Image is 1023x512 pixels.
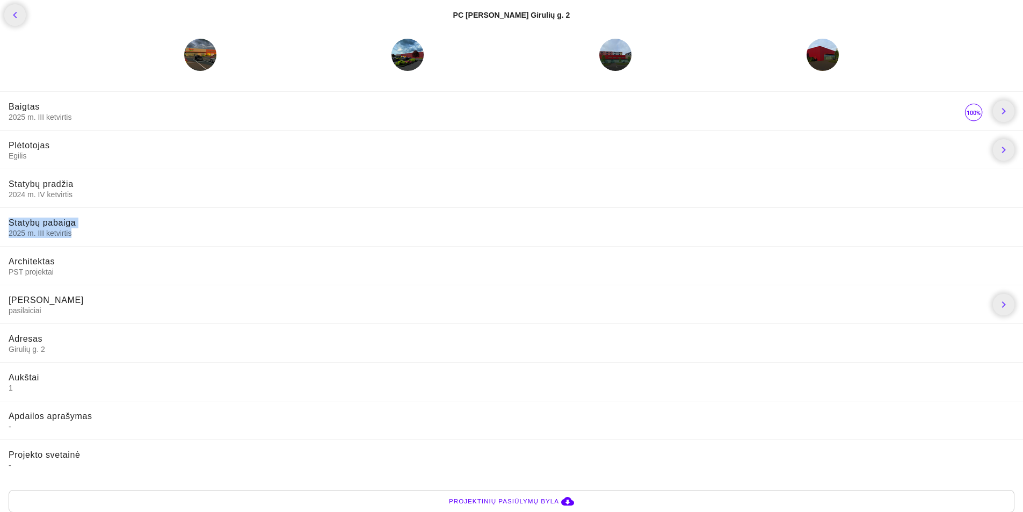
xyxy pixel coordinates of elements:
[449,496,559,507] span: Projektinių pasiūlymų byla
[9,334,42,343] span: Adresas
[9,267,1014,277] span: PST projektai
[9,151,984,161] span: Egilis
[9,141,50,150] span: Plėtotojas
[9,450,81,459] span: Projekto svetainė
[453,10,570,20] div: PC [PERSON_NAME] Girulių g. 2
[963,102,984,123] img: 100
[9,179,74,189] span: Statybų pradžia
[9,190,1014,199] span: 2024 m. IV ketvirtis
[9,422,1014,431] span: -
[993,100,1014,122] a: chevron_right
[4,4,26,26] a: chevron_left
[9,373,39,382] span: Aukštai
[9,112,963,122] span: 2025 m. III ketvirtis
[997,298,1010,311] i: chevron_right
[9,344,1014,354] span: Girulių g. 2
[997,143,1010,156] i: chevron_right
[9,306,984,315] span: pasilaiciai
[993,294,1014,315] a: chevron_right
[9,102,40,111] span: Baigtas
[9,9,21,21] i: chevron_left
[9,295,84,305] span: [PERSON_NAME]
[997,105,1010,118] i: chevron_right
[9,228,1014,238] span: 2025 m. III ketvirtis
[9,460,1014,470] span: -
[9,257,55,266] span: Architektas
[993,139,1014,161] a: chevron_right
[9,383,1014,393] span: 1
[9,412,92,421] span: Apdailos aprašymas
[9,218,76,227] span: Statybų pabaiga
[561,495,574,508] i: cloud_download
